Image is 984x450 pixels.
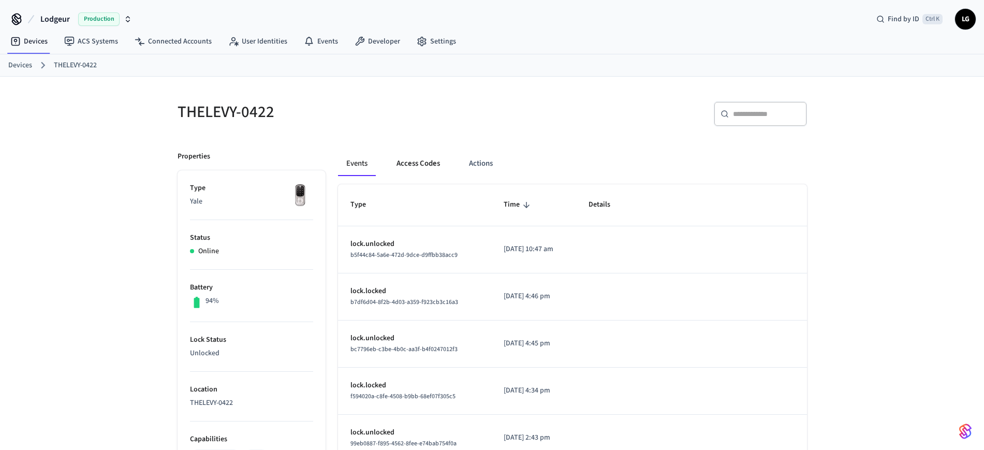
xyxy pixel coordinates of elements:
a: Developer [346,32,408,51]
p: Online [198,246,219,257]
button: Access Codes [388,151,448,176]
span: b7df6d04-8f2b-4d03-a359-f923cb3c16a3 [350,298,458,307]
a: THELEVY-0422 [54,60,97,71]
span: bc7796eb-c3be-4b0c-aa3f-b4f0247012f3 [350,345,458,354]
a: Settings [408,32,464,51]
p: Status [190,233,313,243]
p: [DATE] 4:34 pm [504,385,564,396]
p: lock.unlocked [350,333,479,344]
p: Properties [178,151,210,162]
span: Lodgeur [40,13,70,25]
a: Devices [8,60,32,71]
a: User Identities [220,32,296,51]
p: THELEVY-0422 [190,398,313,409]
p: Lock Status [190,335,313,345]
button: Events [338,151,376,176]
p: 94% [205,296,219,307]
span: f594020a-c8fe-4508-b9bb-68ef07f305c5 [350,392,456,401]
p: Type [190,183,313,194]
a: Devices [2,32,56,51]
span: Time [504,197,533,213]
div: ant example [338,151,807,176]
a: Connected Accounts [126,32,220,51]
span: Production [78,12,120,26]
button: Actions [461,151,501,176]
p: lock.unlocked [350,427,479,438]
p: Location [190,384,313,395]
span: Ctrl K [922,14,943,24]
div: Find by IDCtrl K [868,10,951,28]
p: lock.locked [350,380,479,391]
button: LG [955,9,976,30]
img: SeamLogoGradient.69752ec5.svg [959,423,972,440]
p: Yale [190,196,313,207]
span: LG [956,10,975,28]
span: b5f44c84-5a6e-472d-9dce-d9ffbb38acc9 [350,251,458,259]
span: Find by ID [888,14,919,24]
a: ACS Systems [56,32,126,51]
p: [DATE] 4:46 pm [504,291,564,302]
span: Type [350,197,379,213]
p: Battery [190,282,313,293]
p: Capabilities [190,434,313,445]
img: Yale Assure Touchscreen Wifi Smart Lock, Satin Nickel, Front [287,183,313,209]
p: [DATE] 2:43 pm [504,432,564,443]
p: lock.unlocked [350,239,479,250]
span: Details [589,197,624,213]
a: Events [296,32,346,51]
h5: THELEVY-0422 [178,101,486,123]
p: [DATE] 4:45 pm [504,338,564,349]
p: [DATE] 10:47 am [504,244,564,255]
span: 99eb0887-f895-4562-8fee-e74bab754f0a [350,439,457,448]
p: lock.locked [350,286,479,297]
p: Unlocked [190,348,313,359]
